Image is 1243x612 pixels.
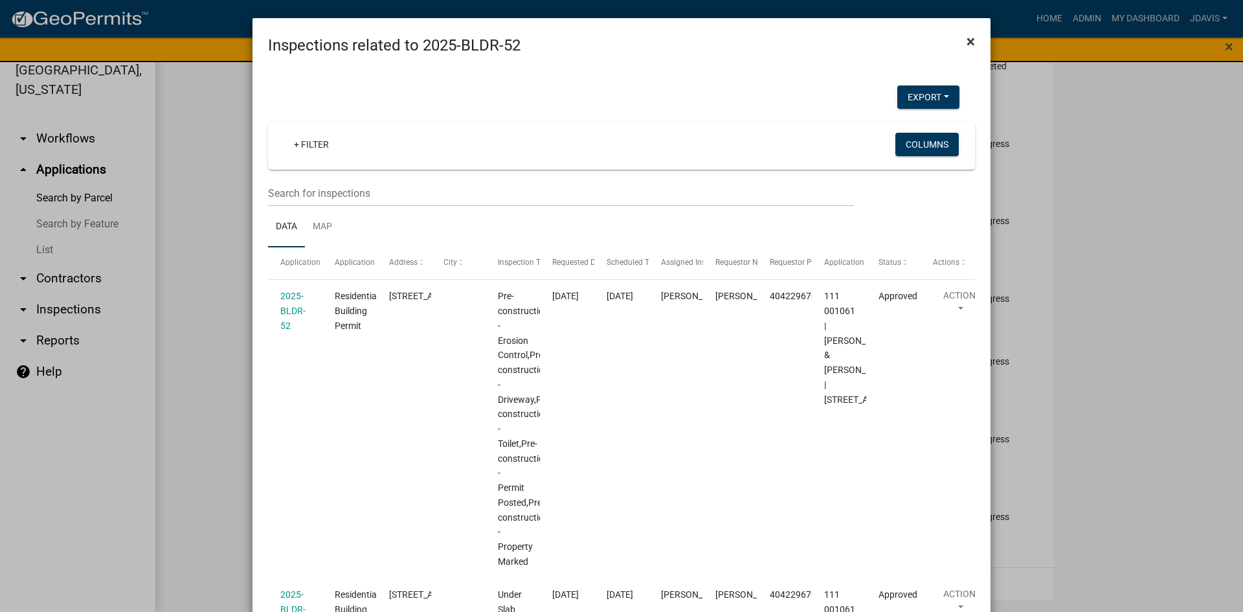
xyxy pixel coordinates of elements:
[552,291,579,301] span: 03/28/2025
[389,291,469,301] span: 321 SCUFFLEBORO RD
[879,589,917,600] span: Approved
[967,32,975,51] span: ×
[594,247,649,278] datatable-header-cell: Scheduled Time
[649,247,703,278] datatable-header-cell: Assigned Inspector
[280,291,306,331] a: 2025-BLDR-52
[866,247,921,278] datatable-header-cell: Status
[552,589,579,600] span: 04/28/2025
[335,258,394,267] span: Application Type
[933,258,959,267] span: Actions
[757,247,812,278] datatable-header-cell: Requestor Phone
[824,258,906,267] span: Application Description
[284,133,339,156] a: + Filter
[897,85,959,109] button: Export
[431,247,486,278] datatable-header-cell: City
[812,247,866,278] datatable-header-cell: Application Description
[305,207,340,248] a: Map
[377,247,431,278] datatable-header-cell: Address
[443,258,457,267] span: City
[268,207,305,248] a: Data
[715,258,774,267] span: Requestor Name
[552,258,607,267] span: Requested Date
[715,589,785,600] span: Michele Rivera
[661,589,730,600] span: Cedrick Moreland
[661,291,730,301] span: Michele Rivera
[824,291,904,404] span: 111 001061 | BOLING BRADY & HALEY | 321 SCUFFLEBORO RD
[607,289,636,304] div: [DATE]
[879,258,901,267] span: Status
[715,291,785,301] span: Haley Boling
[921,247,975,278] datatable-header-cell: Actions
[540,247,594,278] datatable-header-cell: Requested Date
[268,34,521,57] h4: Inspections related to 2025-BLDR-52
[607,587,636,602] div: [DATE]
[661,258,728,267] span: Assigned Inspector
[389,589,469,600] span: 321 SCUFFLEBORO RD
[607,258,662,267] span: Scheduled Time
[268,247,322,278] datatable-header-cell: Application
[280,258,320,267] span: Application
[895,133,959,156] button: Columns
[268,180,854,207] input: Search for inspections
[498,258,553,267] span: Inspection Type
[335,291,379,331] span: Residential Building Permit
[703,247,757,278] datatable-header-cell: Requestor Name
[956,23,985,60] button: Close
[498,291,552,567] span: Pre-construction - Erosion Control,Pre-construction - Driveway,Pre-construction - Toilet,Pre-cons...
[770,589,822,600] span: 4042296709
[770,291,822,301] span: 4042296709
[933,289,986,321] button: Action
[322,247,377,278] datatable-header-cell: Application Type
[770,258,829,267] span: Requestor Phone
[486,247,540,278] datatable-header-cell: Inspection Type
[879,291,917,301] span: Approved
[389,258,418,267] span: Address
